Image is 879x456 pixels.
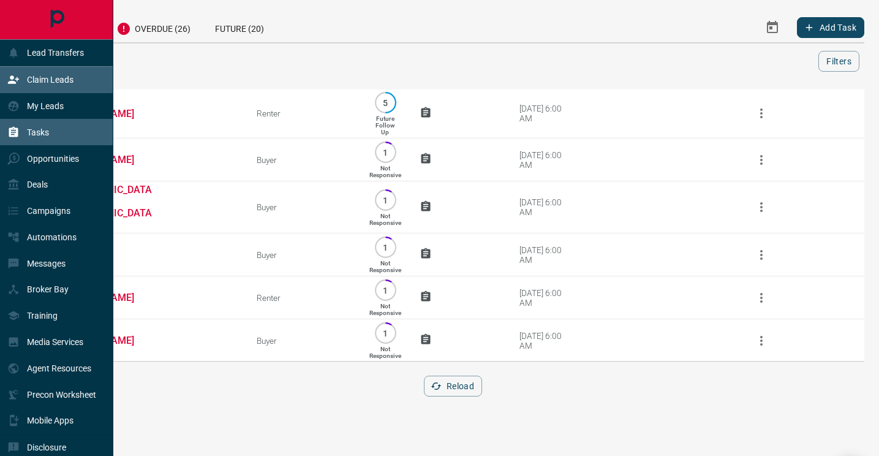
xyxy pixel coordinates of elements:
[257,202,351,212] div: Buyer
[369,165,401,178] p: Not Responsive
[818,51,859,72] button: Filters
[519,288,572,308] div: [DATE] 6:00 AM
[369,260,401,273] p: Not Responsive
[381,329,390,338] p: 1
[381,286,390,295] p: 1
[257,108,351,118] div: Renter
[381,98,390,107] p: 5
[381,243,390,252] p: 1
[369,303,401,316] p: Not Responsive
[257,155,351,165] div: Buyer
[797,17,864,38] button: Add Task
[257,336,351,346] div: Buyer
[203,12,276,42] div: Future (20)
[381,148,390,157] p: 1
[257,250,351,260] div: Buyer
[519,150,572,170] div: [DATE] 6:00 AM
[369,213,401,226] p: Not Responsive
[758,13,787,42] button: Select Date Range
[381,196,390,205] p: 1
[375,115,394,135] p: Future Follow Up
[104,12,203,42] div: Overdue (26)
[519,104,572,123] div: [DATE] 6:00 AM
[369,346,401,359] p: Not Responsive
[424,376,482,397] button: Reload
[257,293,351,303] div: Renter
[519,331,572,351] div: [DATE] 6:00 AM
[519,245,572,265] div: [DATE] 6:00 AM
[519,197,572,217] div: [DATE] 6:00 AM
